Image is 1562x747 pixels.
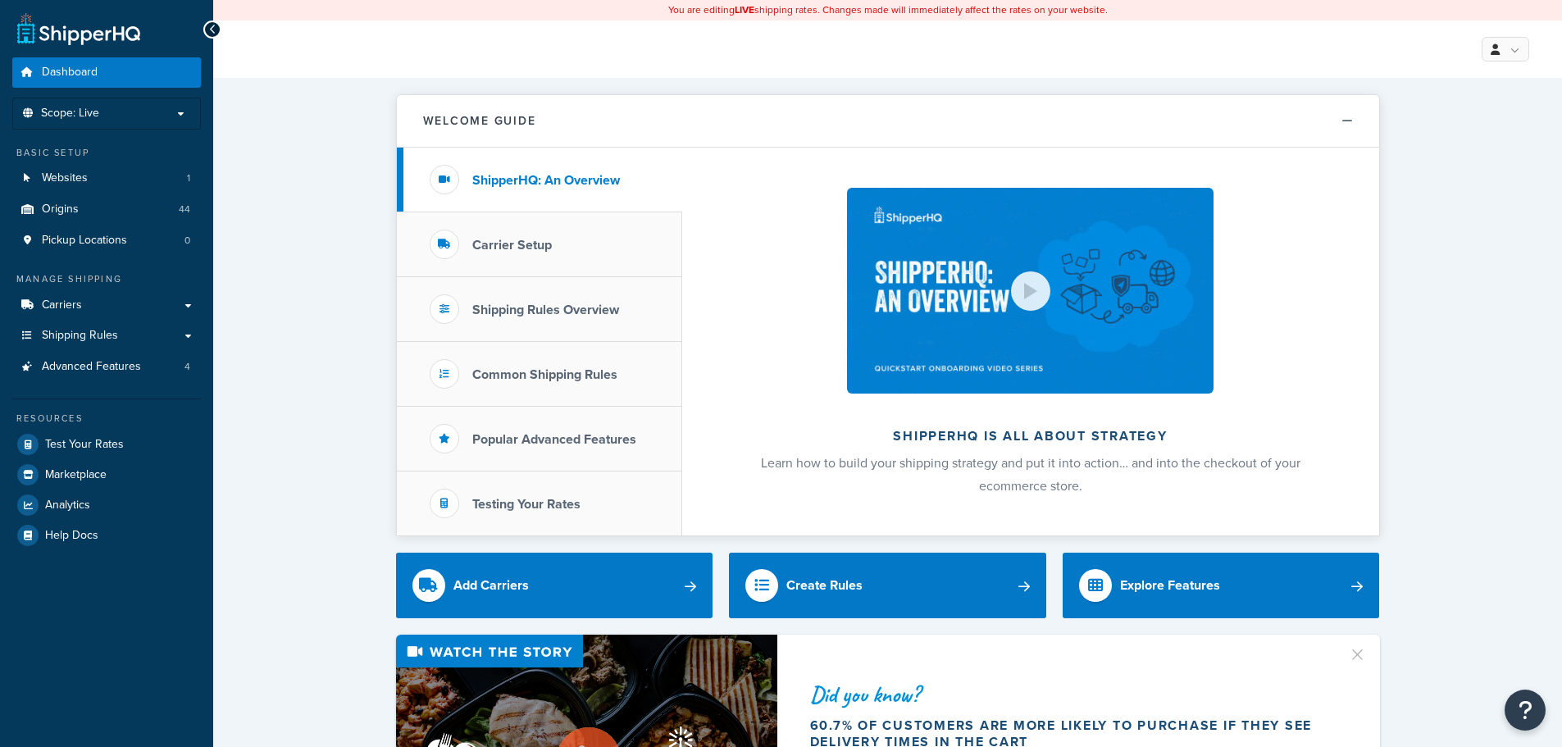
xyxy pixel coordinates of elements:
[12,430,201,459] a: Test Your Rates
[786,574,863,597] div: Create Rules
[45,499,90,512] span: Analytics
[42,203,79,216] span: Origins
[847,188,1213,394] img: ShipperHQ is all about strategy
[42,66,98,80] span: Dashboard
[12,352,201,382] a: Advanced Features4
[12,460,201,490] a: Marketplace
[726,429,1336,444] h2: ShipperHQ is all about strategy
[735,2,754,17] b: LIVE
[45,529,98,543] span: Help Docs
[12,521,201,550] a: Help Docs
[397,95,1379,148] button: Welcome Guide
[472,367,617,382] h3: Common Shipping Rules
[12,225,201,256] a: Pickup Locations0
[1120,574,1220,597] div: Explore Features
[12,146,201,160] div: Basic Setup
[472,497,581,512] h3: Testing Your Rates
[396,553,713,618] a: Add Carriers
[761,453,1300,495] span: Learn how to build your shipping strategy and put it into action… and into the checkout of your e...
[729,553,1046,618] a: Create Rules
[1505,690,1546,731] button: Open Resource Center
[12,321,201,351] a: Shipping Rules
[179,203,190,216] span: 44
[453,574,529,597] div: Add Carriers
[12,490,201,520] a: Analytics
[1063,553,1380,618] a: Explore Features
[12,272,201,286] div: Manage Shipping
[42,171,88,185] span: Websites
[472,303,619,317] h3: Shipping Rules Overview
[472,173,620,188] h3: ShipperHQ: An Overview
[12,225,201,256] li: Pickup Locations
[42,360,141,374] span: Advanced Features
[45,438,124,452] span: Test Your Rates
[472,238,552,253] h3: Carrier Setup
[45,468,107,482] span: Marketplace
[184,234,190,248] span: 0
[12,412,201,426] div: Resources
[41,107,99,121] span: Scope: Live
[187,171,190,185] span: 1
[42,298,82,312] span: Carriers
[12,163,201,194] a: Websites1
[12,194,201,225] li: Origins
[423,115,536,127] h2: Welcome Guide
[810,683,1328,706] div: Did you know?
[12,290,201,321] a: Carriers
[472,432,636,447] h3: Popular Advanced Features
[12,57,201,88] a: Dashboard
[12,163,201,194] li: Websites
[42,329,118,343] span: Shipping Rules
[42,234,127,248] span: Pickup Locations
[12,194,201,225] a: Origins44
[184,360,190,374] span: 4
[12,352,201,382] li: Advanced Features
